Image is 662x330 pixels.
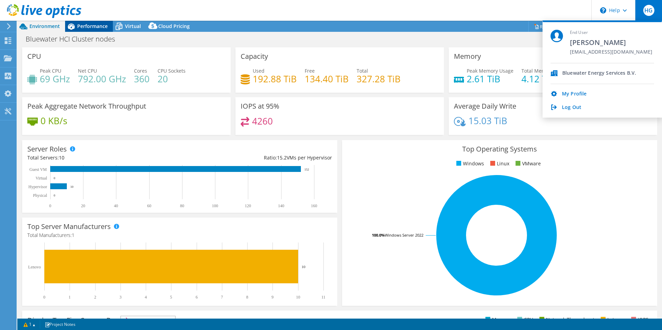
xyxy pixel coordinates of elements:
[278,203,284,208] text: 140
[19,320,40,329] a: 1
[77,23,108,29] span: Performance
[81,203,85,208] text: 20
[59,154,64,161] span: 10
[277,154,287,161] span: 15.2
[221,295,223,300] text: 7
[27,102,146,110] h3: Peak Aggregate Network Throughput
[246,295,248,300] text: 8
[28,184,47,189] text: Hypervisor
[302,265,306,269] text: 10
[78,67,97,74] span: Net CPU
[158,23,190,29] span: Cloud Pricing
[347,145,652,153] h3: Top Operating Systems
[570,49,652,56] span: [EMAIL_ADDRESS][DOMAIN_NAME]
[514,160,541,167] li: VMware
[516,316,533,323] li: CPU
[467,75,513,83] h4: 2.61 TiB
[27,154,180,162] div: Total Servers:
[245,203,251,208] text: 120
[241,53,268,60] h3: Capacity
[23,35,126,43] h1: Bluewater HCI Cluster nodes
[54,194,55,197] text: 0
[78,75,126,83] h4: 792.00 GHz
[27,53,41,60] h3: CPU
[180,203,184,208] text: 80
[321,295,325,300] text: 11
[29,23,60,29] span: Environment
[357,75,401,83] h4: 327.28 TiB
[28,265,41,269] text: Lenovo
[40,320,80,329] a: Project Notes
[33,193,47,198] text: Physical
[467,67,513,74] span: Peak Memory Usage
[253,67,265,74] span: Used
[27,223,111,230] h3: Top Server Manufacturers
[454,53,481,60] h3: Memory
[528,21,562,32] a: Reports
[271,295,274,300] text: 9
[600,7,606,13] svg: \n
[212,203,218,208] text: 100
[196,295,198,300] text: 6
[119,295,122,300] text: 3
[147,203,151,208] text: 60
[629,316,648,323] li: IOPS
[134,75,150,83] h4: 360
[357,67,368,74] span: Total
[41,117,67,125] h4: 0 KB/s
[114,203,118,208] text: 40
[484,316,511,323] li: Memory
[145,295,147,300] text: 4
[296,295,300,300] text: 10
[538,316,594,323] li: Network Throughput
[454,102,516,110] h3: Average Daily Write
[599,316,625,323] li: Latency
[36,176,47,181] text: Virtual
[134,67,147,74] span: Cores
[158,75,186,83] h4: 20
[125,23,141,29] span: Virtual
[27,145,67,153] h3: Server Roles
[241,102,279,110] h3: IOPS at 95%
[54,176,55,180] text: 0
[180,154,332,162] div: Ratio: VMs per Hypervisor
[305,75,349,83] h4: 134.40 TiB
[72,232,74,238] span: 1
[40,75,70,83] h4: 69 GHz
[43,295,45,300] text: 0
[372,232,385,238] tspan: 100.0%
[121,316,175,324] span: IOPS
[29,167,47,172] text: Guest VM
[70,185,74,189] text: 10
[489,160,509,167] li: Linux
[94,295,96,300] text: 2
[455,160,484,167] li: Windows
[40,67,61,74] span: Peak CPU
[643,5,654,16] span: HG
[69,295,71,300] text: 1
[49,203,51,208] text: 0
[253,75,297,83] h4: 192.88 TiB
[158,67,186,74] span: CPU Sockets
[170,295,172,300] text: 5
[304,168,309,171] text: 152
[521,67,553,74] span: Total Memory
[570,38,652,47] span: [PERSON_NAME]
[562,70,636,77] div: Bluewater Energy Services B.V.
[468,117,507,125] h4: 15.03 TiB
[311,203,317,208] text: 160
[562,104,581,111] a: Log Out
[562,91,587,98] a: My Profile
[521,75,555,83] h4: 4.12 TiB
[305,67,315,74] span: Free
[27,231,332,239] h4: Total Manufacturers:
[252,117,273,125] h4: 4260
[385,232,423,238] tspan: Windows Server 2022
[570,30,652,36] span: End User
